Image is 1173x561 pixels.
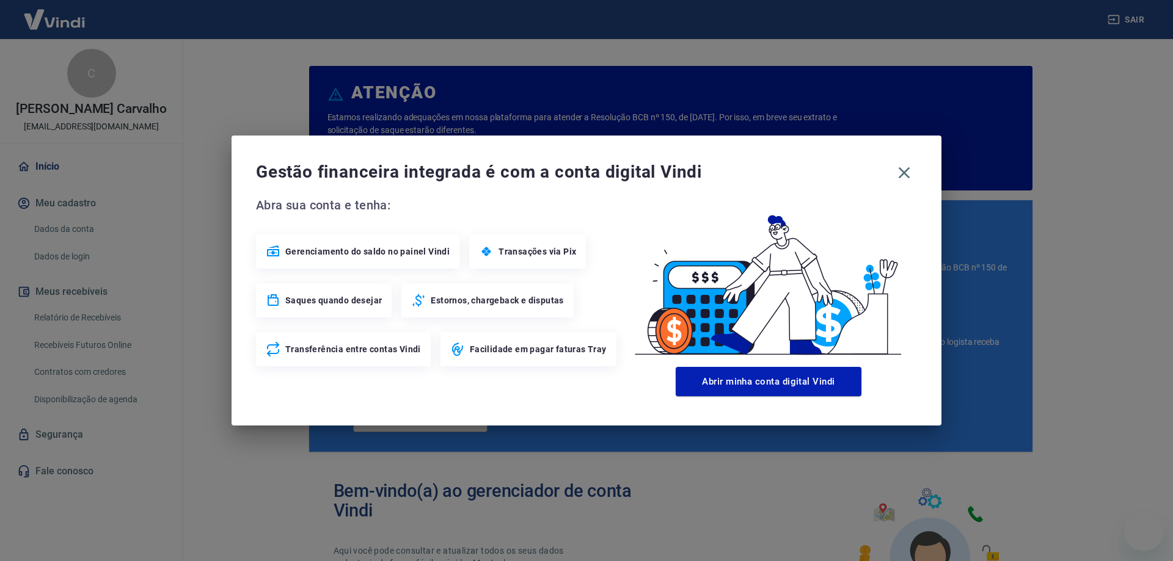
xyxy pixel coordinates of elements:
span: Saques quando desejar [285,294,382,306]
span: Gerenciamento do saldo no painel Vindi [285,245,450,258]
button: Abrir minha conta digital Vindi [676,367,861,396]
img: Good Billing [620,195,917,362]
span: Gestão financeira integrada é com a conta digital Vindi [256,160,891,184]
span: Estornos, chargeback e disputas [431,294,563,306]
iframe: Botão para abrir a janela de mensagens [1124,512,1163,551]
span: Transações via Pix [499,245,576,258]
span: Transferência entre contas Vindi [285,343,421,355]
span: Facilidade em pagar faturas Tray [470,343,607,355]
span: Abra sua conta e tenha: [256,195,620,215]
